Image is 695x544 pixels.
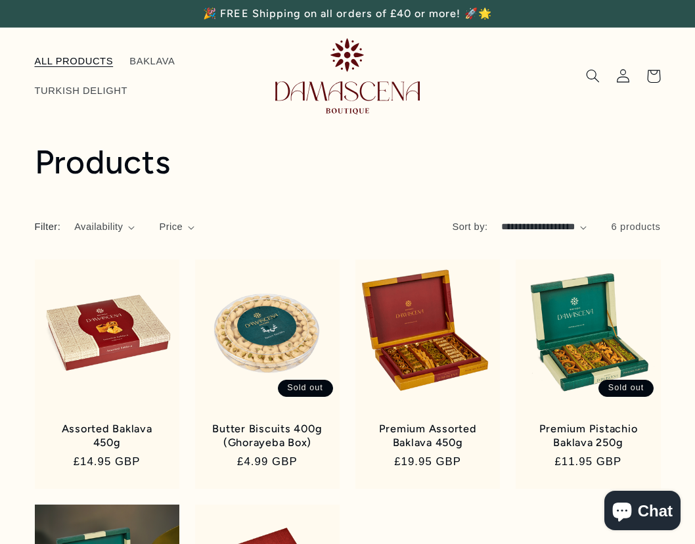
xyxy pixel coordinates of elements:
a: Assorted Baklava 450g [49,422,166,449]
a: ALL PRODUCTS [26,47,122,76]
h2: Filter: [35,220,61,235]
a: TURKISH DELIGHT [26,76,136,105]
summary: Price [159,220,194,235]
span: Price [159,220,183,235]
a: Damascena Boutique [270,33,425,119]
span: 6 products [612,221,661,232]
span: TURKISH DELIGHT [35,85,128,97]
span: BAKLAVA [129,55,175,68]
summary: Availability (0 selected) [74,220,135,235]
label: Sort by: [453,221,488,232]
summary: Search [578,61,608,91]
inbox-online-store-chat: Shopify online store chat [600,491,684,533]
span: 🎉 FREE Shipping on all orders of £40 or more! 🚀🌟 [203,7,491,20]
img: Damascena Boutique [275,38,420,114]
span: ALL PRODUCTS [35,55,114,68]
a: Premium Pistachio Baklava 250g [529,422,646,449]
a: BAKLAVA [122,47,183,76]
a: Premium Assorted Baklava 450g [369,422,486,449]
span: Availability [74,220,123,235]
h1: Products [35,142,661,183]
a: Butter Biscuits 400g (Ghorayeba Box) [209,422,326,449]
